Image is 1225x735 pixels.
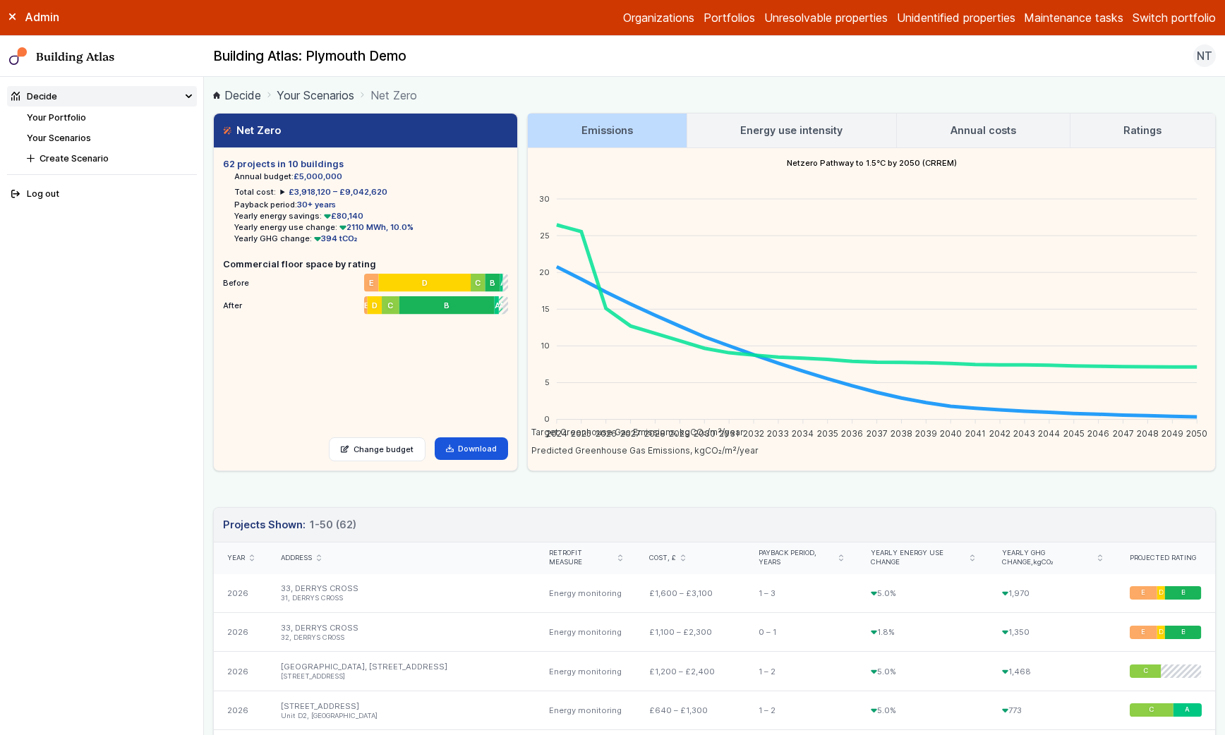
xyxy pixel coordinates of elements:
[1070,114,1216,147] a: Ratings
[536,612,636,651] div: Energy monitoring
[281,672,521,681] li: [STREET_ADDRESS]
[337,222,414,232] span: 2110 MWh, 10.0%
[227,554,245,563] span: Year
[620,427,641,438] tspan: 2027
[213,47,406,66] h2: Building Atlas: Plymouth Demo
[965,427,986,438] tspan: 2041
[541,304,550,314] tspan: 15
[1033,558,1054,566] span: kgCO₂
[1112,427,1133,438] tspan: 2047
[277,87,354,104] a: Your Scenarios
[536,574,636,613] div: Energy monitoring
[281,583,521,603] a: 33, DERRYS CROSS 31, DERRYS CROSS
[1013,427,1035,438] tspan: 2043
[294,171,342,181] span: £5,000,000
[539,267,550,277] tspan: 20
[989,652,1116,691] div: 1,468
[989,691,1116,729] div: 773
[27,112,86,123] a: Your Portfolio
[759,549,835,567] span: Payback period, years
[1130,554,1202,563] div: Projected rating
[223,517,356,533] h3: Projects Shown:
[214,691,267,729] div: 2026
[322,211,363,221] span: £80,140
[745,691,857,729] div: 1 – 2
[289,187,387,197] span: £3,918,120 – £9,042,620
[1142,667,1147,676] span: C
[897,9,1015,26] a: Unidentified properties
[623,9,694,26] a: Organizations
[687,114,897,147] a: Energy use intensity
[704,9,755,26] a: Portfolios
[234,233,508,244] li: Yearly GHG change:
[951,123,1016,138] h3: Annual costs
[1038,427,1060,438] tspan: 2044
[1185,706,1190,715] span: A
[1197,47,1212,64] span: NT
[223,123,281,138] h3: Net Zero
[281,701,521,721] a: [STREET_ADDRESS] Unit D2, [GEOGRAPHIC_DATA]
[521,427,744,437] span: Target Greenhouse Gas Emissions, kgCO₂/m²/year
[989,427,1010,438] tspan: 2042
[1193,44,1216,67] button: NT
[490,277,495,288] span: B
[596,427,617,438] tspan: 2026
[743,427,764,438] tspan: 2032
[1137,427,1159,438] tspan: 2048
[234,199,508,210] li: Payback period:
[234,210,508,221] li: Yearly energy savings:
[1181,628,1185,637] span: B
[649,554,676,563] span: Cost, £
[310,517,356,533] span: 1-50 (62)
[371,300,377,311] span: D
[223,271,508,289] li: Before
[281,554,312,563] span: Address
[866,427,887,438] tspan: 2037
[857,574,989,613] div: 5.0%
[214,652,267,691] div: 2026
[7,184,197,205] button: Log out
[891,427,912,438] tspan: 2038
[422,277,428,288] span: D
[669,427,690,438] tspan: 2029
[857,652,989,691] div: 5.0%
[9,47,28,66] img: main-0bbd2752.svg
[897,114,1070,147] a: Annual costs
[571,427,591,438] tspan: 2025
[841,427,863,438] tspan: 2036
[1024,9,1123,26] a: Maintenance tasks
[636,612,745,651] div: £1,100 – £2,300
[1063,427,1085,438] tspan: 2045
[546,427,567,438] tspan: 2024
[281,712,521,721] li: Unit D2, [GEOGRAPHIC_DATA]
[7,86,197,107] summary: Decide
[1161,427,1183,438] tspan: 2049
[1181,588,1185,597] span: B
[475,277,481,288] span: C
[214,612,267,651] div: 2026
[234,221,508,233] li: Yearly energy use change:
[370,87,417,104] span: Net Zero
[745,652,857,691] div: 1 – 2
[767,427,789,438] tspan: 2033
[536,652,636,691] div: Energy monitoring
[1002,549,1094,567] span: Yearly GHG change,
[499,300,503,311] span: A+
[745,574,857,613] div: 1 – 3
[11,90,57,103] div: Decide
[581,123,633,138] h3: Emissions
[214,574,267,613] div: 2026
[27,133,91,143] a: Your Scenarios
[444,300,449,311] span: B
[636,574,745,613] div: £1,600 – £3,100
[1149,706,1154,715] span: C
[989,574,1116,613] div: 1,970
[213,87,261,104] a: Decide
[281,633,521,643] li: 32, DERRYS CROSS
[545,377,550,387] tspan: 5
[1133,9,1216,26] button: Switch portfolio
[636,691,745,729] div: £640 – £1,300
[745,612,857,651] div: 0 – 1
[636,652,745,691] div: £1,200 – £2,400
[1141,628,1145,637] span: E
